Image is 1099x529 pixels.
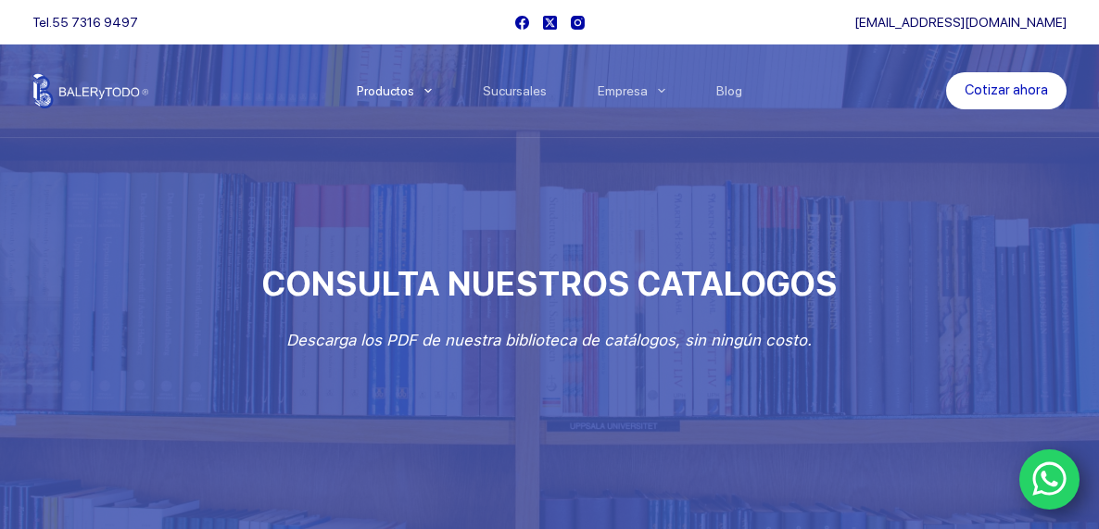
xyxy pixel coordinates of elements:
[52,15,138,30] a: 55 7316 9497
[32,73,148,108] img: Balerytodo
[1019,449,1080,510] a: WhatsApp
[32,15,138,30] span: Tel.
[261,264,837,304] span: CONSULTA NUESTROS CATALOGOS
[543,16,557,30] a: X (Twitter)
[515,16,529,30] a: Facebook
[332,44,768,137] nav: Menu Principal
[854,15,1067,30] a: [EMAIL_ADDRESS][DOMAIN_NAME]
[571,16,585,30] a: Instagram
[946,72,1067,109] a: Cotizar ahora
[286,331,812,349] em: Descarga los PDF de nuestra biblioteca de catálogos, sin ningún costo.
